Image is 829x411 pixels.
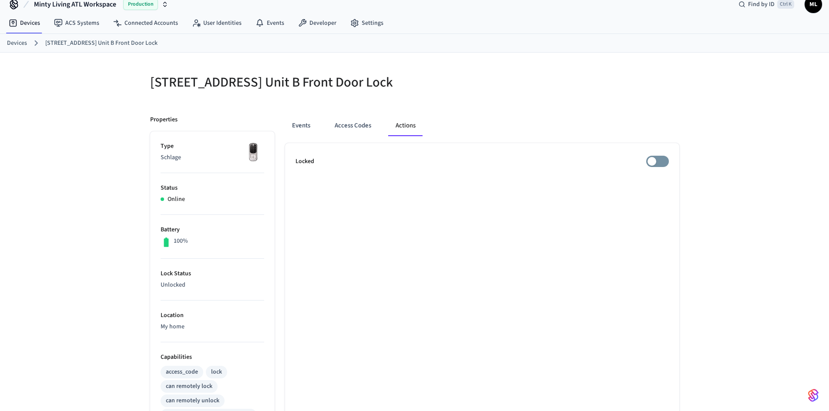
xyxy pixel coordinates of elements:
p: Schlage [161,153,264,162]
button: Events [285,115,317,136]
a: Devices [7,39,27,48]
img: SeamLogoGradient.69752ec5.svg [808,388,819,402]
p: Locked [295,157,314,166]
a: Connected Accounts [106,15,185,31]
a: ACS Systems [47,15,106,31]
div: can remotely lock [166,382,212,391]
p: Capabilities [161,353,264,362]
a: [STREET_ADDRESS] Unit B Front Door Lock [45,39,158,48]
p: 100% [174,237,188,246]
p: My home [161,322,264,331]
p: Online [168,195,185,204]
button: Access Codes [328,115,378,136]
a: Devices [2,15,47,31]
div: access_code [166,368,198,377]
p: Lock Status [161,269,264,278]
div: can remotely unlock [166,396,219,405]
div: ant example [285,115,679,136]
p: Unlocked [161,281,264,290]
a: User Identities [185,15,248,31]
p: Type [161,142,264,151]
p: Location [161,311,264,320]
a: Developer [291,15,343,31]
a: Events [248,15,291,31]
div: lock [211,368,222,377]
a: Settings [343,15,390,31]
p: Properties [150,115,178,124]
button: Actions [389,115,423,136]
h5: [STREET_ADDRESS] Unit B Front Door Lock [150,74,409,91]
img: Yale Assure Touchscreen Wifi Smart Lock, Satin Nickel, Front [242,142,264,164]
p: Battery [161,225,264,234]
p: Status [161,184,264,193]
